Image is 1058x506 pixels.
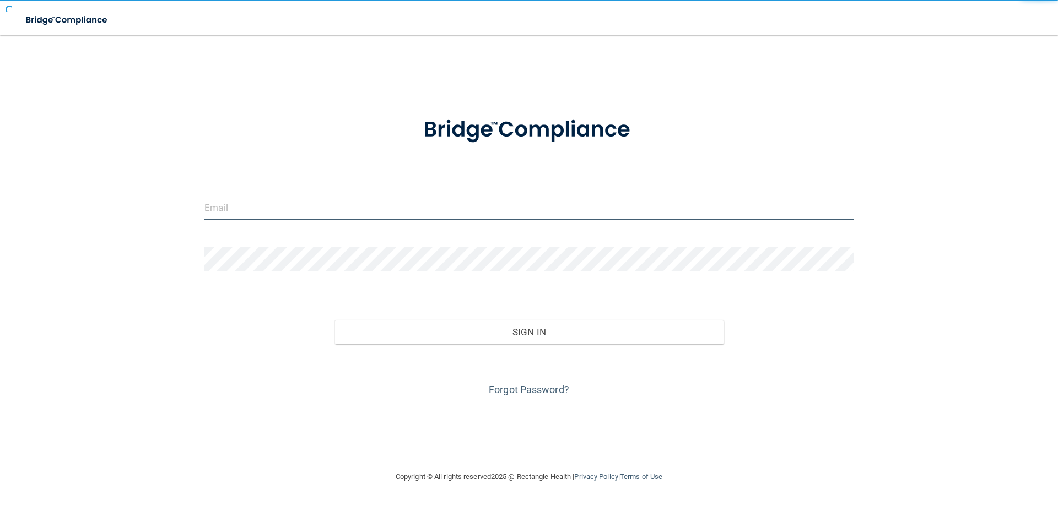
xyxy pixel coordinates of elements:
a: Forgot Password? [489,384,569,395]
a: Privacy Policy [574,472,618,481]
img: bridge_compliance_login_screen.278c3ca4.svg [17,9,118,31]
input: Email [204,195,854,220]
div: Copyright © All rights reserved 2025 @ Rectangle Health | | [328,459,730,494]
img: bridge_compliance_login_screen.278c3ca4.svg [401,101,657,159]
a: Terms of Use [620,472,662,481]
button: Sign In [334,320,724,344]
